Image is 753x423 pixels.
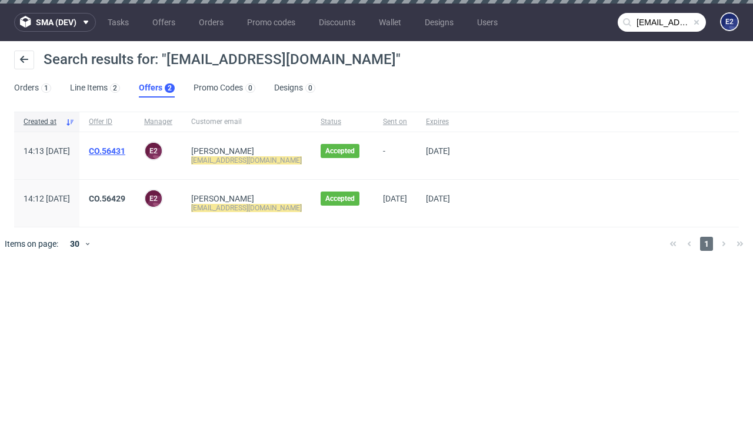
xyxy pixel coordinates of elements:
[325,194,355,203] span: Accepted
[372,13,408,32] a: Wallet
[470,13,505,32] a: Users
[24,194,70,203] span: 14:12 [DATE]
[426,194,450,203] span: [DATE]
[383,194,407,203] span: [DATE]
[383,146,407,165] span: -
[89,194,125,203] a: CO.56429
[192,13,231,32] a: Orders
[248,84,252,92] div: 0
[191,146,254,156] a: [PERSON_NAME]
[383,117,407,127] span: Sent on
[700,237,713,251] span: 1
[145,143,162,159] figcaption: e2
[312,13,362,32] a: Discounts
[24,146,70,156] span: 14:13 [DATE]
[70,79,120,98] a: Line Items2
[113,84,117,92] div: 2
[426,117,450,127] span: Expires
[240,13,302,32] a: Promo codes
[144,117,172,127] span: Manager
[24,117,61,127] span: Created at
[308,84,312,92] div: 0
[191,194,254,203] a: [PERSON_NAME]
[63,236,84,252] div: 30
[426,146,450,156] span: [DATE]
[89,117,125,127] span: Offer ID
[721,14,738,30] figcaption: e2
[145,190,162,207] figcaption: e2
[44,84,48,92] div: 1
[14,79,51,98] a: Orders1
[418,13,461,32] a: Designs
[321,117,364,127] span: Status
[101,13,136,32] a: Tasks
[44,51,401,68] span: Search results for: "[EMAIL_ADDRESS][DOMAIN_NAME]"
[194,79,255,98] a: Promo Codes0
[191,204,302,212] mark: [EMAIL_ADDRESS][DOMAIN_NAME]
[168,84,172,92] div: 2
[89,146,125,156] a: CO.56431
[139,79,175,98] a: Offers2
[191,156,302,164] mark: [EMAIL_ADDRESS][DOMAIN_NAME]
[36,18,76,26] span: sma (dev)
[145,13,182,32] a: Offers
[325,146,355,156] span: Accepted
[14,13,96,32] button: sma (dev)
[5,238,58,250] span: Items on page:
[274,79,315,98] a: Designs0
[191,117,302,127] span: Customer email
